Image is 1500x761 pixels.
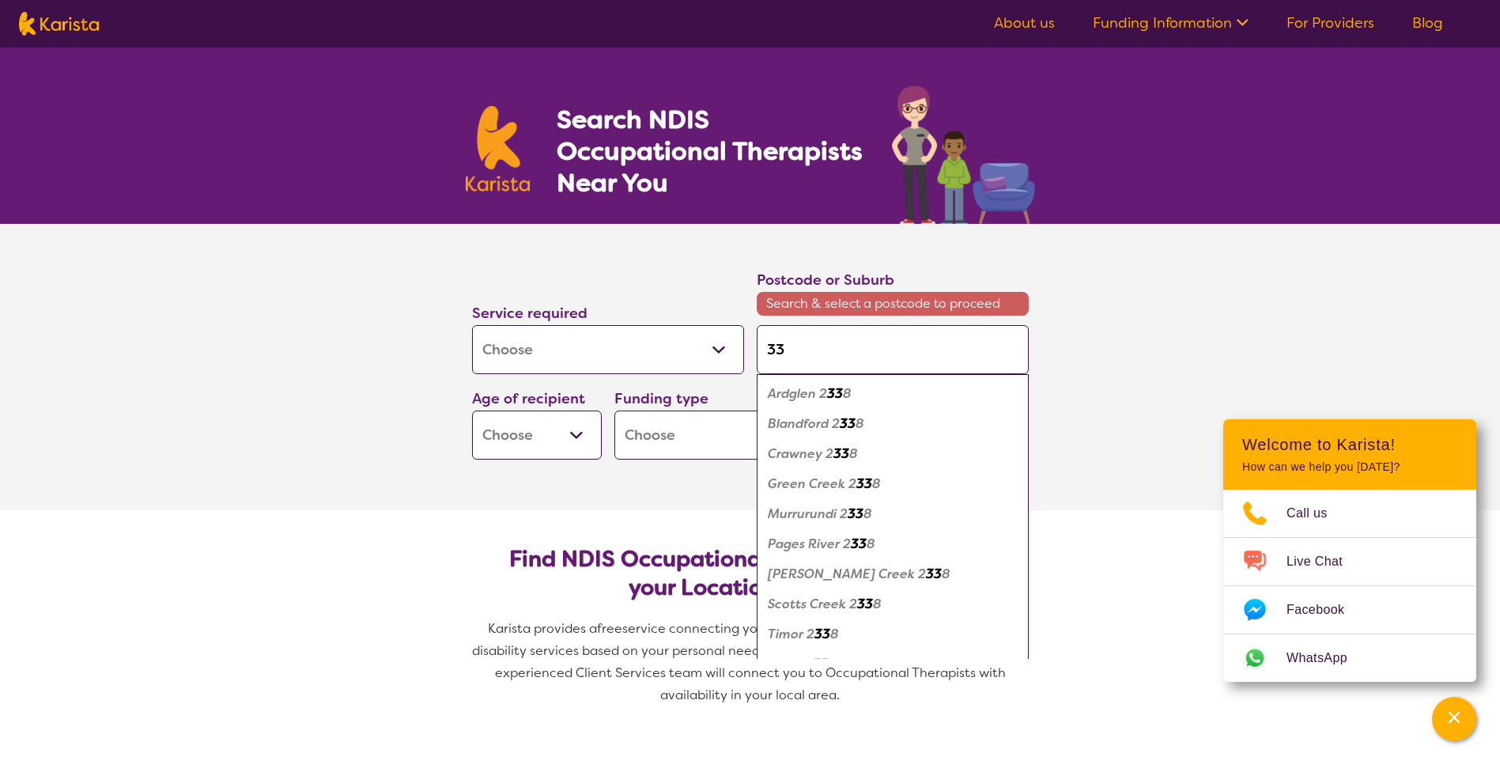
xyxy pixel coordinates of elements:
[849,445,858,462] em: 8
[994,13,1055,32] a: About us
[765,529,1021,559] div: Pages River 2338
[472,304,588,323] label: Service required
[1223,490,1476,682] ul: Choose channel
[765,619,1021,649] div: Timor 2338
[768,385,827,402] em: Ardglen 2
[873,596,882,612] em: 8
[614,389,708,408] label: Funding type
[829,656,846,672] em: 80
[1412,13,1443,32] a: Blog
[768,475,856,492] em: Green Creek 2
[765,469,1021,499] div: Green Creek 2338
[857,596,873,612] em: 33
[814,626,830,642] em: 33
[597,620,622,637] span: free
[856,475,872,492] em: 33
[768,505,848,522] em: Murrurundi 2
[472,389,585,408] label: Age of recipient
[840,415,856,432] em: 33
[19,12,99,36] img: Karista logo
[1287,13,1374,32] a: For Providers
[827,385,843,402] em: 33
[768,626,814,642] em: Timor 2
[557,104,864,199] h1: Search NDIS Occupational Therapists Near You
[942,566,950,582] em: 8
[813,656,829,672] em: 33
[1432,697,1476,741] button: Channel Menu
[757,292,1029,316] span: Search & select a postcode to proceed
[768,566,926,582] em: [PERSON_NAME] Creek 2
[1242,435,1457,454] h2: Welcome to Karista!
[765,439,1021,469] div: Crawney 2338
[768,596,857,612] em: Scotts Creek 2
[768,536,851,552] em: Pages River 2
[1093,13,1249,32] a: Funding Information
[1242,460,1457,474] p: How can we help you [DATE]?
[863,505,872,522] em: 8
[856,415,864,432] em: 8
[851,536,867,552] em: 33
[757,271,894,290] label: Postcode or Suburb
[765,649,1021,680] div: Stawell 3380
[485,545,1016,602] h2: Find NDIS Occupational Therapists based on your Location & Needs
[466,106,531,191] img: Karista logo
[830,626,839,642] em: 8
[765,409,1021,439] div: Blandford 2338
[1223,634,1476,682] a: Web link opens in a new tab.
[1287,646,1366,670] span: WhatsApp
[1287,598,1363,622] span: Facebook
[1223,419,1476,682] div: Channel Menu
[757,325,1029,374] input: Type
[768,415,840,432] em: Blandford 2
[843,385,852,402] em: 8
[765,499,1021,529] div: Murrurundi 2338
[1287,550,1362,574] span: Live Chat
[867,536,875,552] em: 8
[926,566,942,582] em: 33
[765,589,1021,619] div: Scotts Creek 2338
[472,620,1032,703] span: service connecting you with Occupational Therapists and other disability services based on your p...
[1287,502,1347,525] span: Call us
[488,620,597,637] span: Karista provides a
[833,445,849,462] em: 33
[765,379,1021,409] div: Ardglen 2338
[848,505,863,522] em: 33
[872,475,881,492] em: 8
[892,85,1035,224] img: occupational-therapy
[765,559,1021,589] div: Sandy Creek 2338
[768,445,833,462] em: Crawney 2
[768,656,813,672] em: Stawell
